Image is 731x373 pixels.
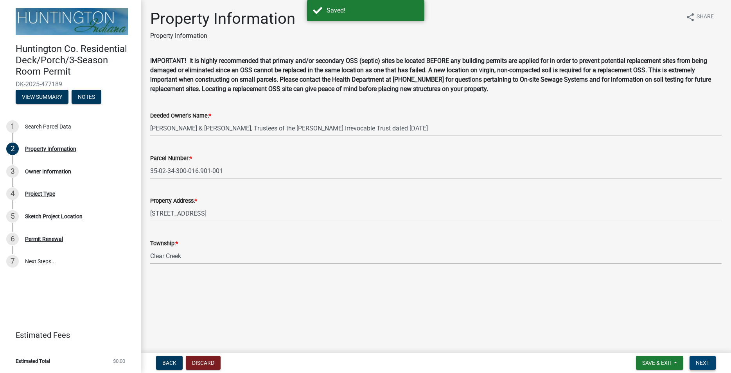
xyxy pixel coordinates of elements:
div: 4 [6,187,19,200]
button: Back [156,356,183,370]
label: Parcel Number: [150,156,192,161]
a: Estimated Fees [6,327,128,343]
div: 2 [6,143,19,155]
span: Back [162,360,176,366]
div: 7 [6,255,19,268]
div: 6 [6,233,19,245]
span: Share [697,12,714,22]
strong: IMPORTANT! It is highly recommended that primary and/or secondary OSS (septic) sites be located B... [150,57,711,93]
div: 1 [6,120,19,133]
button: Next [690,356,716,370]
label: Deeded Owner's Name: [150,113,211,119]
button: Save & Exit [636,356,683,370]
img: Huntington County, Indiana [16,8,128,35]
span: Save & Exit [642,360,672,366]
h1: Property Information [150,9,295,28]
div: Sketch Project Location [25,214,83,219]
span: Estimated Total [16,359,50,364]
div: Permit Renewal [25,236,63,242]
div: Search Parcel Data [25,124,71,129]
button: shareShare [679,9,720,25]
div: Owner Information [25,169,71,174]
p: Property Information [150,31,295,41]
div: Project Type [25,191,55,196]
div: Saved! [327,6,418,15]
wm-modal-confirm: Notes [72,94,101,100]
span: Next [696,360,709,366]
label: Property Address: [150,198,197,204]
div: 5 [6,210,19,223]
div: 3 [6,165,19,178]
label: Township: [150,241,178,246]
wm-modal-confirm: Summary [16,94,68,100]
span: $0.00 [113,359,125,364]
span: DK-2025-477189 [16,80,125,88]
button: Notes [72,90,101,104]
button: Discard [186,356,221,370]
h4: Huntington Co. Residential Deck/Porch/3-Season Room Permit [16,43,135,77]
button: View Summary [16,90,68,104]
i: share [686,12,695,22]
div: Property Information [25,146,76,152]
